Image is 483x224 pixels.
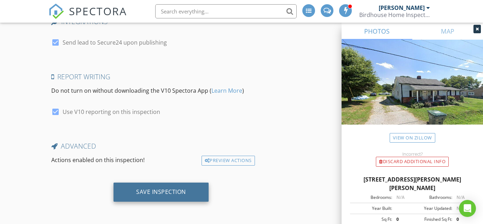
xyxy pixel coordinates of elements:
div: Bathrooms: [412,194,452,201]
div: Finished Sq Ft: [412,216,452,223]
a: SPECTORA [48,10,127,24]
a: View on Zillow [390,133,435,143]
img: The Best Home Inspection Software - Spectora [48,4,64,19]
input: Search everything... [155,4,297,18]
span: N/A [396,194,405,200]
div: Incorrect? [342,151,483,157]
div: Year Updated: [412,205,452,212]
span: N/A [456,194,465,200]
h4: Report Writing [51,72,271,81]
div: Open Intercom Messenger [459,200,476,217]
div: Actions enabled on this inspection! [48,156,199,166]
p: Do not turn on without downloading the V10 Spectora App ( ) [51,86,271,95]
div: Sq Ft: [352,216,392,223]
div: Bedrooms: [352,194,392,201]
label: Use V10 reporting on this inspection [63,108,160,115]
div: Save Inspection [136,188,186,195]
div: Preview Actions [202,156,255,166]
div: 0 [392,216,412,223]
div: 0 [452,216,472,223]
a: MAP [412,23,483,40]
a: Learn More [211,87,242,94]
img: streetview [342,40,483,142]
label: Send lead to Secure24 upon publishing [63,39,167,46]
a: PHOTOS [342,23,412,40]
div: Year Built: [352,205,392,212]
div: Birdhouse Home Inspection Services [359,11,430,18]
span: N/A [456,205,465,211]
div: [STREET_ADDRESS][PERSON_NAME][PERSON_NAME] [350,175,475,192]
h4: Advanced [51,142,271,151]
div: Discard Additional info [376,157,449,167]
div: [PERSON_NAME] [379,4,425,11]
span: SPECTORA [69,4,127,18]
